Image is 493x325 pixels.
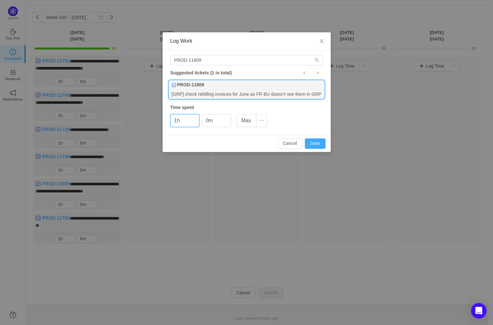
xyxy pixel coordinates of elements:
[278,138,302,149] button: Cancel
[177,81,204,88] b: PROD-11809
[170,38,323,45] div: Log Work
[319,38,324,44] i: icon: close
[169,90,324,98] div: [GRP] check rebilling invoices for June as FR BU doesn't see them in GRP
[170,69,323,77] div: Suggested tickets (1 in total)
[313,32,331,50] button: Close
[172,83,176,87] img: 10318
[305,138,326,149] button: Save
[315,58,319,62] i: icon: search
[170,55,323,65] input: Search
[236,114,256,127] button: Max
[256,114,267,127] button: icon: ellipsis
[471,303,487,319] div: Open Intercom Messenger
[170,104,323,111] div: Time spent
